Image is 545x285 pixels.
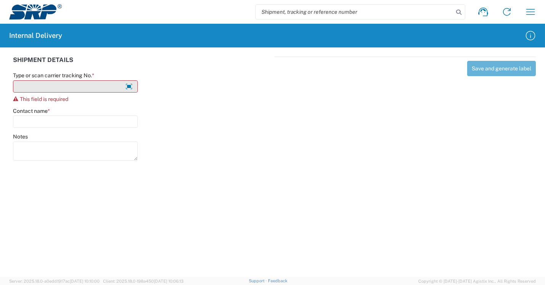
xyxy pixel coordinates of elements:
a: Feedback [268,278,287,283]
span: Client: 2025.18.0-198a450 [103,279,184,283]
span: Copyright © [DATE]-[DATE] Agistix Inc., All Rights Reserved [418,278,536,285]
img: srp [9,4,62,20]
span: This field is required [20,96,68,102]
span: [DATE] 10:06:13 [154,279,184,283]
h2: Internal Delivery [9,31,62,40]
input: Shipment, tracking or reference number [256,5,453,19]
label: Contact name [13,107,50,114]
label: Type or scan carrier tracking No. [13,72,94,79]
a: Support [249,278,268,283]
span: Server: 2025.18.0-a0edd1917ac [9,279,100,283]
label: Notes [13,133,28,140]
div: SHIPMENT DETAILS [13,57,271,72]
span: [DATE] 10:10:00 [70,279,100,283]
